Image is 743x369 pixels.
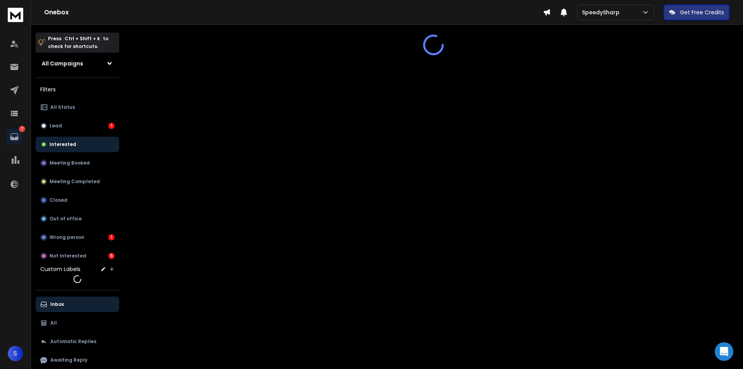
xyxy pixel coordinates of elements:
[36,297,119,312] button: Inbox
[50,216,82,222] p: Out of office
[36,84,119,95] h3: Filters
[50,357,87,363] p: Awaiting Reply
[36,137,119,152] button: Interested
[50,301,64,307] p: Inbox
[50,197,67,203] p: Closed
[50,104,75,110] p: All Status
[42,60,83,67] h1: All Campaigns
[50,320,57,326] p: All
[50,141,76,148] p: Interested
[36,118,119,134] button: Lead1
[36,174,119,189] button: Meeting Completed
[50,160,90,166] p: Meeting Booked
[582,9,623,16] p: SpeedySharp
[50,123,62,129] p: Lead
[108,234,115,240] div: 1
[50,234,84,240] p: Wrong person
[664,5,729,20] button: Get Free Credits
[8,346,23,361] button: S
[48,35,108,50] p: Press to check for shortcuts.
[36,315,119,331] button: All
[7,129,22,144] a: 7
[63,34,101,43] span: Ctrl + Shift + k
[40,265,80,273] h3: Custom Labels
[50,253,86,259] p: Not Interested
[8,8,23,22] img: logo
[36,192,119,208] button: Closed
[36,334,119,349] button: Automatic Replies
[36,230,119,245] button: Wrong person1
[44,8,543,17] h1: Onebox
[108,253,115,259] div: 5
[36,56,119,71] button: All Campaigns
[36,248,119,264] button: Not Interested5
[108,123,115,129] div: 1
[680,9,724,16] p: Get Free Credits
[36,211,119,227] button: Out of office
[50,338,96,345] p: Automatic Replies
[36,100,119,115] button: All Status
[19,126,25,132] p: 7
[36,352,119,368] button: Awaiting Reply
[50,178,100,185] p: Meeting Completed
[36,155,119,171] button: Meeting Booked
[715,342,733,361] div: Open Intercom Messenger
